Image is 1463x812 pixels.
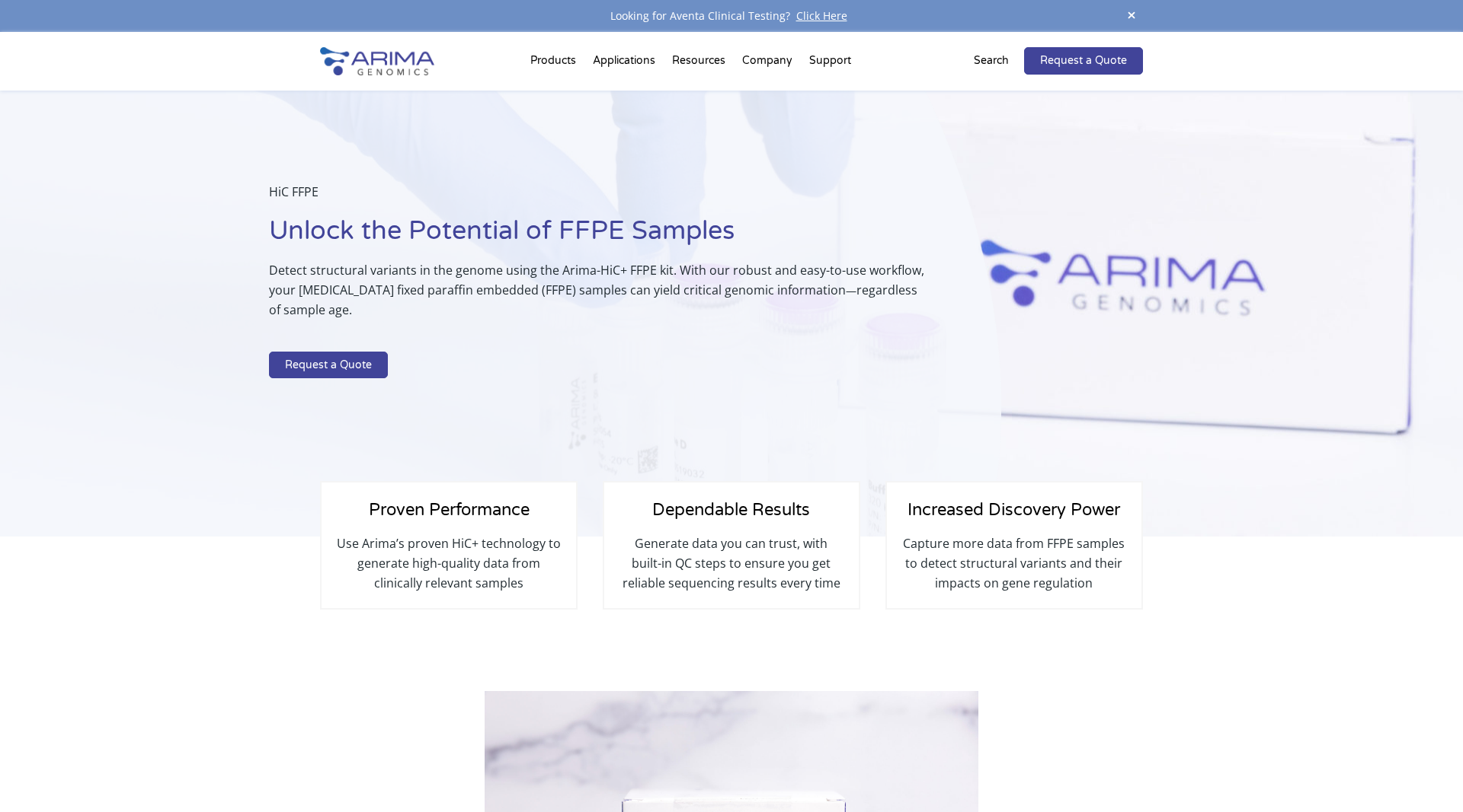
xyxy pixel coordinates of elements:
p: Search [974,51,1009,71]
span: Dependable Results [652,500,810,520]
span: Increased Discovery Power [908,500,1120,520]
a: Request a Quote [1024,47,1143,75]
p: Capture more data from FFPE samples to detect structural variants and their impacts on gene regul... [902,533,1126,593]
p: Detect structural variants in the genome using the Arima-HiC+ FFPE kit. With our robust and easy-... [269,260,924,332]
span: — [846,283,856,298]
p: Generate data you can trust, with built-in QC steps to ensure you get reliable sequencing results... [619,533,844,593]
p: Use Arima’s proven HiC+ technology to generate high-quality data from clinically relevant samples [337,533,561,593]
h1: Unlock the Potential of FFPE Samples [269,214,924,260]
p: HiC FFPE [269,182,924,214]
img: Arima-Genomics-logo [320,47,434,75]
span: Proven Performance [369,500,530,520]
a: Click Here [790,8,853,23]
div: Looking for Aventa Clinical Testing? [320,6,1143,26]
a: Request a Quote [269,352,388,379]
